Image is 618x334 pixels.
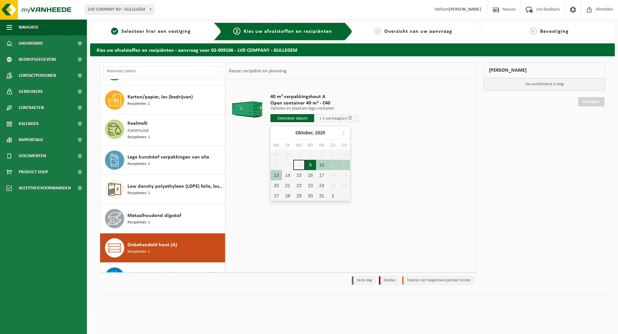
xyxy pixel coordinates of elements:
button: Lege kunststof verpakkingen van olie Recipiënten: 1 [100,146,225,175]
div: Oktober, [293,128,328,138]
div: 27 [271,191,282,201]
div: 29 [293,191,304,201]
span: Koelmelk [127,120,148,127]
span: 40 m³ verpakkingshout A [270,94,358,100]
div: 22 [293,180,304,191]
span: 3 [374,28,381,35]
span: Low density polyethyleen (LDPE) folie, los, naturel [127,183,223,190]
div: 17 [316,170,327,180]
span: Gebruikers [19,84,43,100]
div: Keuze recipiënt en planning [226,63,290,79]
div: wo [293,142,304,149]
div: 21 [282,180,293,191]
input: Materiaal zoeken [103,66,222,76]
div: 24 [316,180,327,191]
span: Selecteer hier een vestiging [121,29,191,34]
div: 23 [305,180,316,191]
span: Kalender [19,116,39,132]
li: Holiday [379,276,399,285]
span: Recipiënten: 1 [127,161,150,167]
span: Kies uw afvalstoffen en recipiënten [244,29,332,34]
div: vr [316,142,327,149]
a: Doorgaan [578,97,604,106]
div: 20 [271,180,282,191]
div: 13 [271,170,282,180]
span: PMD (Plastiek, Metaal, Drankkartons) (bedrijven) [127,270,223,278]
span: Overzicht van uw aanvraag [384,29,452,34]
div: di [282,142,293,149]
span: Recipiënten: 1 [127,249,150,255]
span: Contactpersonen [19,68,56,84]
li: Tijdelijk niet toegestaan/période limitée [402,276,474,285]
a: 1Selecteer hier een vestiging [93,28,209,35]
h2: Kies uw afvalstoffen en recipiënten - aanvraag voor 02-009106 - LVD COMPANY - GULLEGEM [90,43,615,56]
p: Uw winkelmand is leeg [484,78,605,90]
span: Open container 40 m³ - C40 [270,100,358,106]
i: 2025 [315,131,325,135]
span: Contracten [19,100,44,116]
div: 15 [293,170,304,180]
span: Karton/papier, los (bedrijven) [127,93,193,101]
span: Product Shop [19,164,48,180]
button: PMD (Plastiek, Metaal, Drankkartons) (bedrijven) [100,263,225,292]
div: ma [271,142,282,149]
div: 10 [316,160,327,170]
span: Metaalhoudend slijpstof [127,212,181,220]
button: Low density polyethyleen (LDPE) folie, los, naturel Recipiënten: 1 [100,175,225,204]
span: 4 [530,28,537,35]
div: za [327,142,339,149]
div: 30 [305,191,316,201]
span: Recipiënten: 1 [127,190,150,196]
button: Koelmelk Koelemulsie Recipiënten: 1 [100,115,225,146]
div: 14 [282,170,293,180]
span: Onbehandeld hout (A) [127,241,177,249]
div: 28 [282,191,293,201]
li: Vaste dag [352,276,376,285]
div: 16 [305,170,316,180]
span: 2 [233,28,240,35]
span: 1 [111,28,118,35]
div: 9 [305,160,316,170]
span: Bevestiging [540,29,569,34]
input: Selecteer datum [270,114,314,122]
span: Recipiënten: 1 [127,101,150,107]
span: Acceptatievoorwaarden [19,180,71,196]
strong: [PERSON_NAME] [449,7,481,12]
span: Lege kunststof verpakkingen van olie [127,153,209,161]
span: Recipiënten: 1 [127,134,150,140]
span: LVD COMPANY NV - GULLEGEM [85,5,154,14]
span: Navigatie [19,19,39,35]
span: Bedrijfsgegevens [19,51,56,68]
span: Recipiënten: 1 [127,220,150,226]
div: zo [339,142,350,149]
p: Ophalen en plaatsen lege container [270,106,358,111]
span: Documenten [19,148,46,164]
button: Karton/papier, los (bedrijven) Recipiënten: 1 [100,86,225,115]
span: Dashboard [19,35,43,51]
span: Koelemulsie [127,127,149,134]
span: + 2 werkdag(en) [320,116,347,121]
button: Onbehandeld hout (A) Recipiënten: 1 [100,233,225,263]
div: do [305,142,316,149]
div: [PERSON_NAME] [484,63,605,78]
div: 31 [316,191,327,201]
span: Rapportage [19,132,43,148]
button: Metaalhoudend slijpstof Recipiënten: 1 [100,204,225,233]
